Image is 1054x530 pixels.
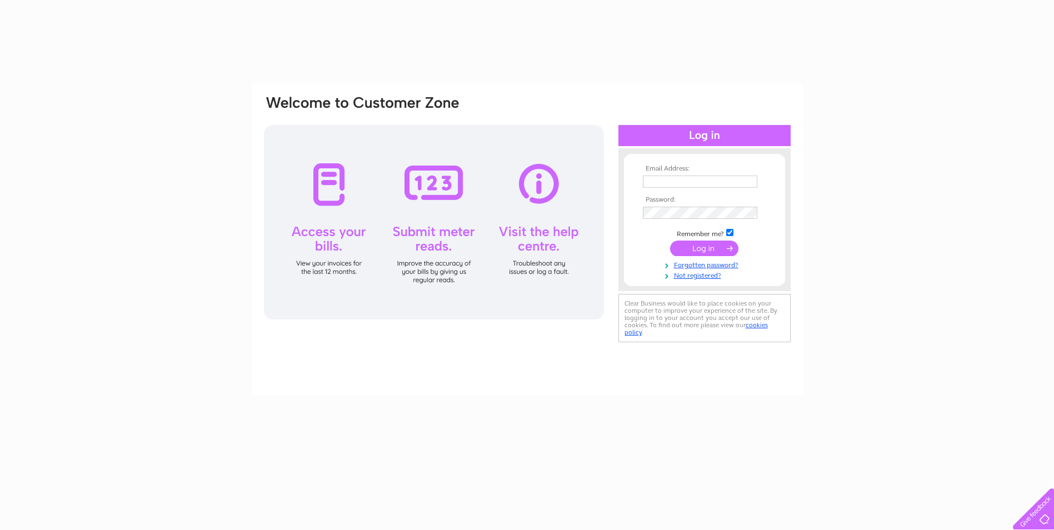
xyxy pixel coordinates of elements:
[640,227,769,238] td: Remember me?
[640,165,769,173] th: Email Address:
[670,241,738,256] input: Submit
[643,259,769,269] a: Forgotten password?
[618,294,791,342] div: Clear Business would like to place cookies on your computer to improve your experience of the sit...
[640,196,769,204] th: Password:
[643,269,769,280] a: Not registered?
[625,321,768,336] a: cookies policy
